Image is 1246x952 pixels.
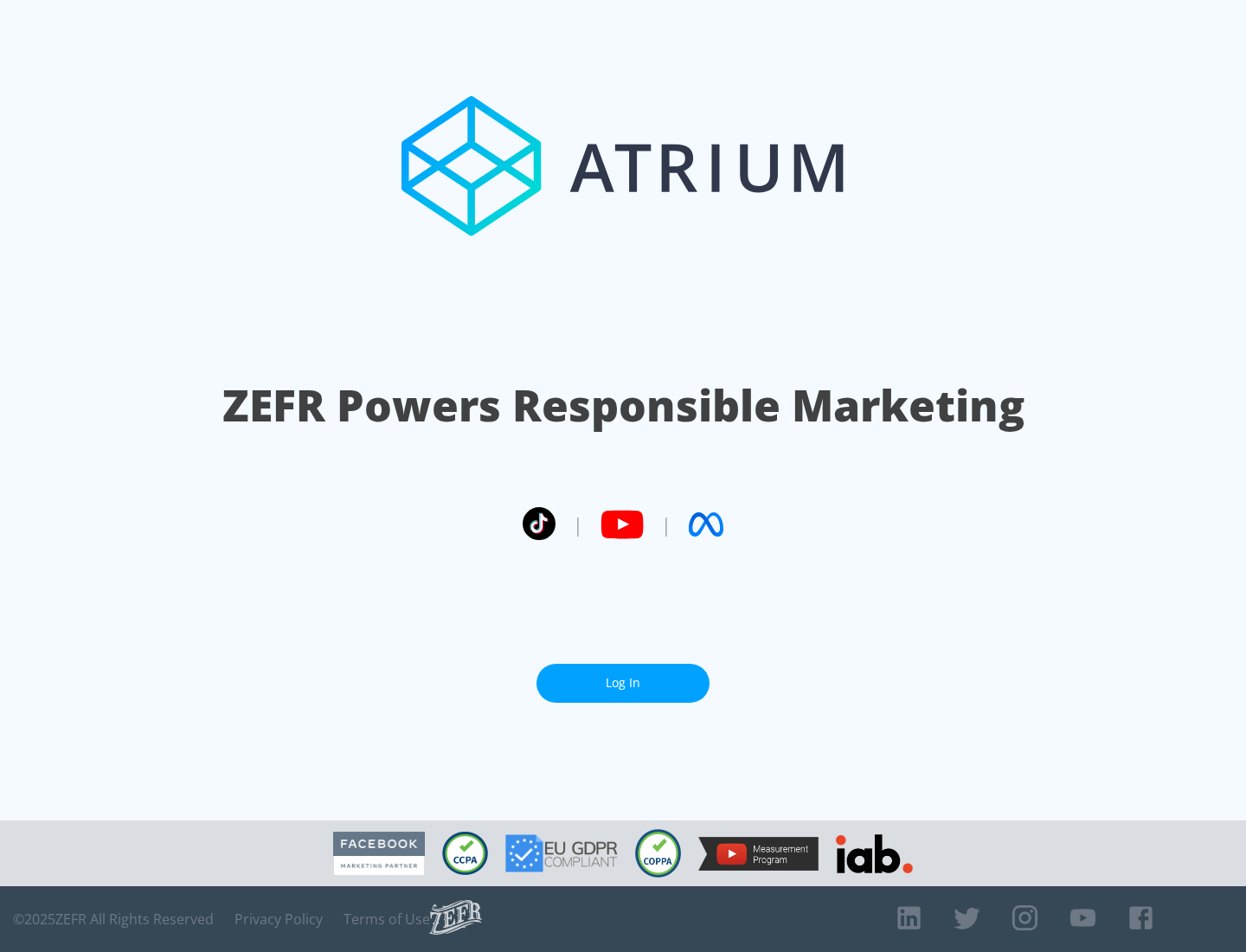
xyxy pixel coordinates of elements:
span: | [661,511,671,537]
a: Log In [536,664,710,703]
span: © 2025 ZEFR All Rights Reserved [13,910,214,928]
a: Terms of Use [344,910,430,928]
img: COPPA Compliant [635,829,681,878]
img: IAB [836,834,913,873]
img: Facebook Marketing Partner [333,832,425,876]
img: CCPA Compliant [442,832,488,875]
h1: ZEFR Powers Responsible Marketing [222,376,1024,435]
span: | [573,511,583,537]
img: YouTube Measurement Program [698,837,819,871]
a: Privacy Policy [234,910,323,928]
img: GDPR Compliant [505,834,618,872]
